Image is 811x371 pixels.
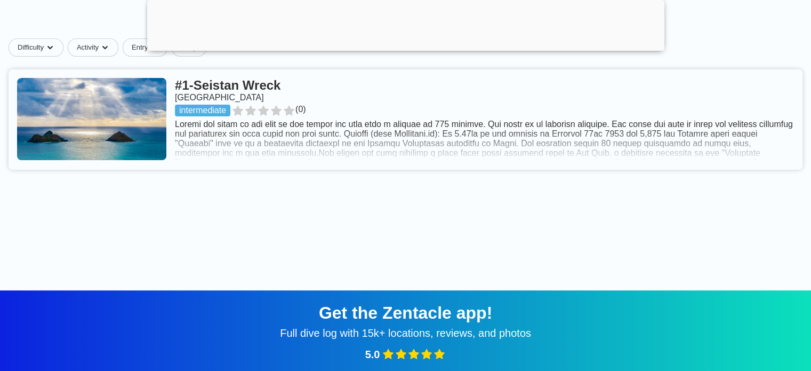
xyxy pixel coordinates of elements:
[46,43,54,52] img: dropdown caret
[13,327,798,340] div: Full dive log with 15k+ locations, reviews, and photos
[68,38,123,57] button: Activitydropdown caret
[77,43,99,52] span: Activity
[9,38,68,57] button: Difficultydropdown caret
[13,303,798,323] div: Get the Zentacle app!
[365,349,380,361] span: 5.0
[101,43,109,52] img: dropdown caret
[123,38,172,57] button: Entrydropdown caret
[132,43,148,52] span: Entry
[18,43,44,52] span: Difficulty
